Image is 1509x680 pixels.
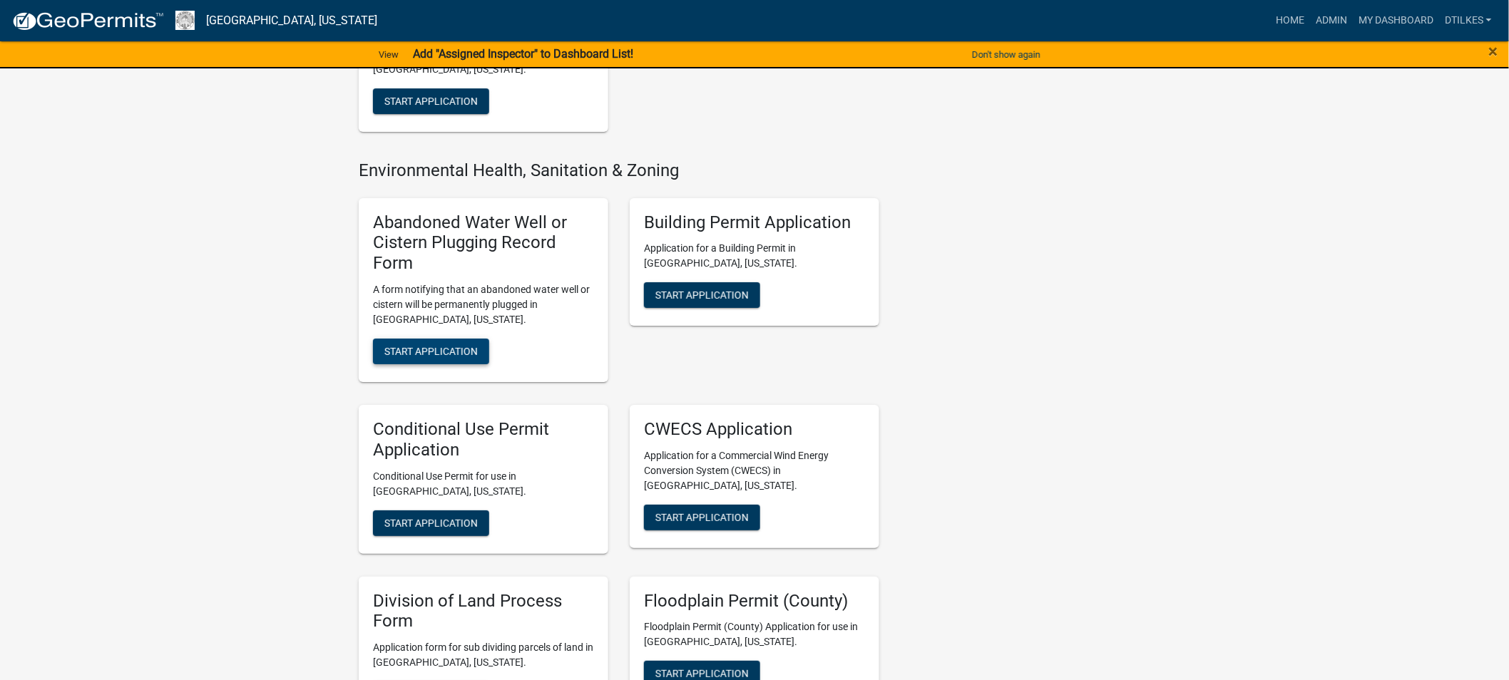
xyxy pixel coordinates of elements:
[644,591,865,612] h5: Floodplain Permit (County)
[655,511,749,522] span: Start Application
[1439,7,1498,34] a: dtilkes
[373,640,594,670] p: Application form for sub dividing parcels of land in [GEOGRAPHIC_DATA], [US_STATE].
[373,469,594,499] p: Conditional Use Permit for use in [GEOGRAPHIC_DATA], [US_STATE].
[384,95,478,106] span: Start Application
[1489,43,1498,60] button: Close
[644,419,865,440] h5: CWECS Application
[655,289,749,301] span: Start Application
[644,448,865,493] p: Application for a Commercial Wind Energy Conversion System (CWECS) in [GEOGRAPHIC_DATA], [US_STATE].
[384,517,478,528] span: Start Application
[1270,7,1310,34] a: Home
[384,346,478,357] span: Start Application
[359,160,879,181] h4: Environmental Health, Sanitation & Zoning
[413,47,633,61] strong: Add "Assigned Inspector" to Dashboard List!
[373,43,404,66] a: View
[966,43,1046,66] button: Don't show again
[655,668,749,679] span: Start Application
[644,282,760,308] button: Start Application
[644,241,865,271] p: Application for a Building Permit in [GEOGRAPHIC_DATA], [US_STATE].
[644,619,865,649] p: Floodplain Permit (County) Application for use in [GEOGRAPHIC_DATA], [US_STATE].
[373,591,594,632] h5: Division of Land Process Form
[644,212,865,233] h5: Building Permit Application
[373,212,594,274] h5: Abandoned Water Well or Cistern Plugging Record Form
[1489,41,1498,61] span: ×
[175,11,195,30] img: Franklin County, Iowa
[206,9,377,33] a: [GEOGRAPHIC_DATA], [US_STATE]
[1353,7,1439,34] a: My Dashboard
[1310,7,1353,34] a: Admin
[644,505,760,530] button: Start Application
[373,510,489,536] button: Start Application
[373,419,594,460] h5: Conditional Use Permit Application
[373,88,489,114] button: Start Application
[373,339,489,364] button: Start Application
[373,282,594,327] p: A form notifying that an abandoned water well or cistern will be permanently plugged in [GEOGRAPH...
